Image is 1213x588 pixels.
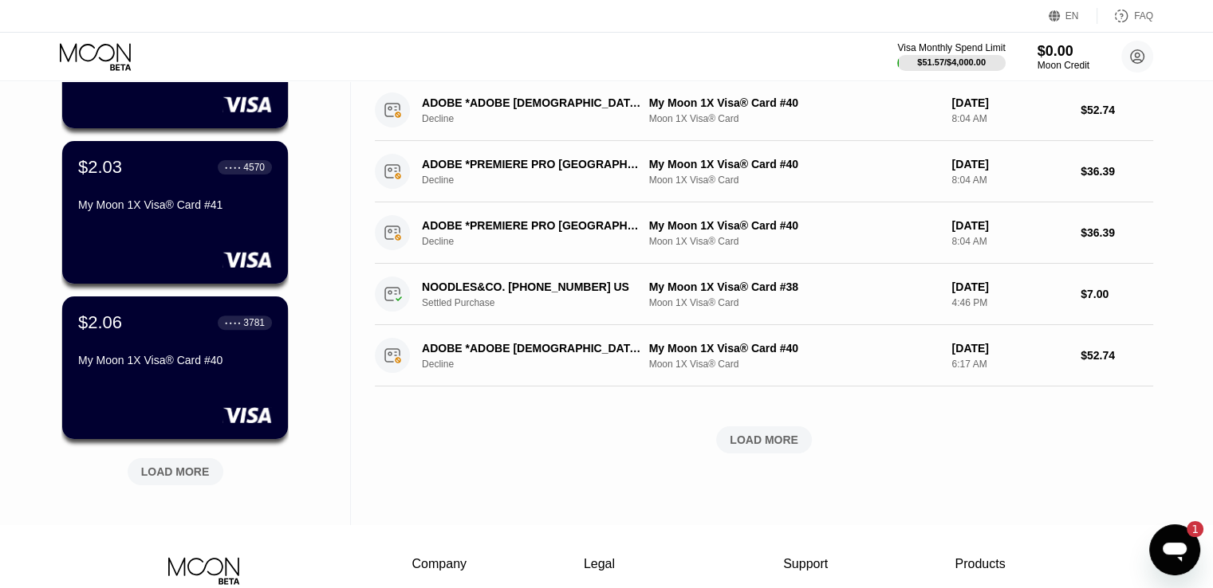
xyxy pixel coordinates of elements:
[422,113,657,124] div: Decline
[649,158,939,171] div: My Moon 1X Visa® Card #40
[951,158,1068,171] div: [DATE]
[649,280,939,293] div: My Moon 1X Visa® Card #38
[649,297,939,308] div: Moon 1X Visa® Card
[243,162,265,173] div: 4570
[1149,524,1200,575] iframe: Button to launch messaging window, 1 unread message
[951,280,1068,293] div: [DATE]
[141,465,210,479] div: LOAD MORE
[649,96,939,109] div: My Moon 1X Visa® Card #40
[783,557,838,571] div: Support
[649,174,939,186] div: Moon 1X Visa® Card
[955,557,1005,571] div: Products
[422,174,657,186] div: Decline
[422,158,640,171] div: ADOBE *PREMIERE PRO [GEOGRAPHIC_DATA][PERSON_NAME] [GEOGRAPHIC_DATA]
[422,359,657,370] div: Decline
[730,433,798,447] div: LOAD MORE
[951,113,1068,124] div: 8:04 AM
[62,141,288,284] div: $2.03● ● ● ●4570My Moon 1X Visa® Card #41
[412,557,467,571] div: Company
[375,202,1153,264] div: ADOBE *PREMIERE PRO [GEOGRAPHIC_DATA][PERSON_NAME] [GEOGRAPHIC_DATA]DeclineMy Moon 1X Visa® Card ...
[649,113,939,124] div: Moon 1X Visa® Card
[649,219,939,232] div: My Moon 1X Visa® Card #40
[1081,165,1153,178] div: $36.39
[1097,8,1153,24] div: FAQ
[1049,8,1097,24] div: EN
[584,557,667,571] div: Legal
[1081,104,1153,116] div: $52.74
[422,297,657,308] div: Settled Purchase
[78,354,272,367] div: My Moon 1X Visa® Card #40
[897,42,1005,53] div: Visa Monthly Spend Limit
[897,42,1005,71] div: Visa Monthly Spend Limit$51.57/$4,000.00
[951,297,1068,308] div: 4:46 PM
[375,141,1153,202] div: ADOBE *PREMIERE PRO [GEOGRAPHIC_DATA][PERSON_NAME] [GEOGRAPHIC_DATA]DeclineMy Moon 1X Visa® Card ...
[951,342,1068,355] div: [DATE]
[422,236,657,247] div: Decline
[375,426,1153,453] div: LOAD MORE
[1038,60,1089,71] div: Moon Credit
[225,165,241,170] div: ● ● ● ●
[1172,521,1203,537] iframe: Number of unread messages
[422,219,640,232] div: ADOBE *PREMIERE PRO [GEOGRAPHIC_DATA][PERSON_NAME] [GEOGRAPHIC_DATA]
[649,359,939,370] div: Moon 1X Visa® Card
[1081,226,1153,239] div: $36.39
[78,198,272,211] div: My Moon 1X Visa® Card #41
[78,157,122,178] div: $2.03
[422,96,640,109] div: ADOBE *ADOBE [DEMOGRAPHIC_DATA][PERSON_NAME] [GEOGRAPHIC_DATA]
[1081,349,1153,362] div: $52.74
[422,342,640,355] div: ADOBE *ADOBE [DEMOGRAPHIC_DATA][PERSON_NAME] [GEOGRAPHIC_DATA]
[1038,43,1089,60] div: $0.00
[951,219,1068,232] div: [DATE]
[951,174,1068,186] div: 8:04 AM
[422,280,640,293] div: NOODLES&CO. [PHONE_NUMBER] US
[1038,43,1089,71] div: $0.00Moon Credit
[951,236,1068,247] div: 8:04 AM
[1065,10,1079,22] div: EN
[116,452,235,485] div: LOAD MORE
[375,264,1153,325] div: NOODLES&CO. [PHONE_NUMBER] USSettled PurchaseMy Moon 1X Visa® Card #38Moon 1X Visa® Card[DATE]4:4...
[243,317,265,328] div: 3781
[649,342,939,355] div: My Moon 1X Visa® Card #40
[62,296,288,439] div: $2.06● ● ● ●3781My Moon 1X Visa® Card #40
[917,57,986,67] div: $51.57 / $4,000.00
[225,320,241,325] div: ● ● ● ●
[951,359,1068,370] div: 6:17 AM
[375,80,1153,141] div: ADOBE *ADOBE [DEMOGRAPHIC_DATA][PERSON_NAME] [GEOGRAPHIC_DATA]DeclineMy Moon 1X Visa® Card #40Moo...
[1134,10,1153,22] div: FAQ
[375,325,1153,386] div: ADOBE *ADOBE [DEMOGRAPHIC_DATA][PERSON_NAME] [GEOGRAPHIC_DATA]DeclineMy Moon 1X Visa® Card #40Moo...
[78,312,122,333] div: $2.06
[1081,288,1153,300] div: $7.00
[649,236,939,247] div: Moon 1X Visa® Card
[951,96,1068,109] div: [DATE]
